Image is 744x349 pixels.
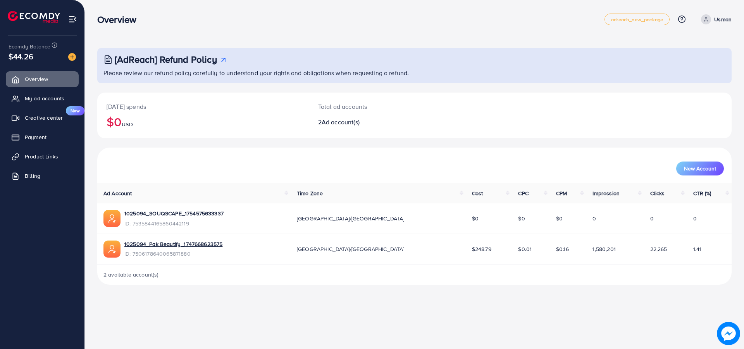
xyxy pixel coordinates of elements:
span: Billing [25,172,40,180]
p: Usman [714,15,732,24]
a: adreach_new_package [604,14,670,25]
span: 0 [650,215,654,222]
h2: 2 [318,119,458,126]
a: My ad accounts [6,91,79,106]
span: ID: 7506178640065871880 [124,250,222,258]
p: [DATE] spends [107,102,300,111]
span: Time Zone [297,189,323,197]
span: 22,265 [650,245,667,253]
a: Creative centerNew [6,110,79,126]
span: My ad accounts [25,95,64,102]
span: New [66,106,84,115]
span: CTR (%) [693,189,711,197]
span: $0 [472,215,479,222]
span: $0.16 [556,245,569,253]
span: adreach_new_package [611,17,663,22]
span: Creative center [25,114,63,122]
img: ic-ads-acc.e4c84228.svg [103,210,121,227]
span: Product Links [25,153,58,160]
img: menu [68,15,77,24]
span: 1,580,201 [592,245,615,253]
span: Ad Account [103,189,132,197]
span: New Account [684,166,716,171]
span: $248.79 [472,245,491,253]
a: Product Links [6,149,79,164]
a: 1025094_SOUQSCAPE_1754575633337 [124,210,224,217]
span: $0 [518,215,525,222]
span: Overview [25,75,48,83]
p: Please review our refund policy carefully to understand your rights and obligations when requesti... [103,68,727,77]
p: Total ad accounts [318,102,458,111]
span: CPC [518,189,528,197]
span: Ad account(s) [322,118,360,126]
span: ID: 7535844165860442119 [124,220,224,227]
img: image [717,322,740,345]
span: 0 [592,215,596,222]
span: [GEOGRAPHIC_DATA]/[GEOGRAPHIC_DATA] [297,245,405,253]
h3: [AdReach] Refund Policy [115,54,217,65]
span: 0 [693,215,697,222]
span: CPM [556,189,567,197]
span: [GEOGRAPHIC_DATA]/[GEOGRAPHIC_DATA] [297,215,405,222]
span: USD [122,120,133,128]
a: Payment [6,129,79,145]
img: image [68,53,76,61]
a: Overview [6,71,79,87]
a: 1025094_Pak Beautify_1747668623575 [124,240,222,248]
span: Payment [25,133,46,141]
span: $0 [556,215,563,222]
span: Cost [472,189,483,197]
span: 1.41 [693,245,702,253]
span: 2 available account(s) [103,271,159,279]
img: logo [8,11,60,23]
button: New Account [676,162,724,175]
a: Billing [6,168,79,184]
span: Impression [592,189,620,197]
a: Usman [698,14,732,24]
img: ic-ads-acc.e4c84228.svg [103,241,121,258]
h2: $0 [107,114,300,129]
span: $44.26 [9,51,33,62]
h3: Overview [97,14,143,25]
span: $0.01 [518,245,532,253]
span: Clicks [650,189,665,197]
span: Ecomdy Balance [9,43,50,50]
